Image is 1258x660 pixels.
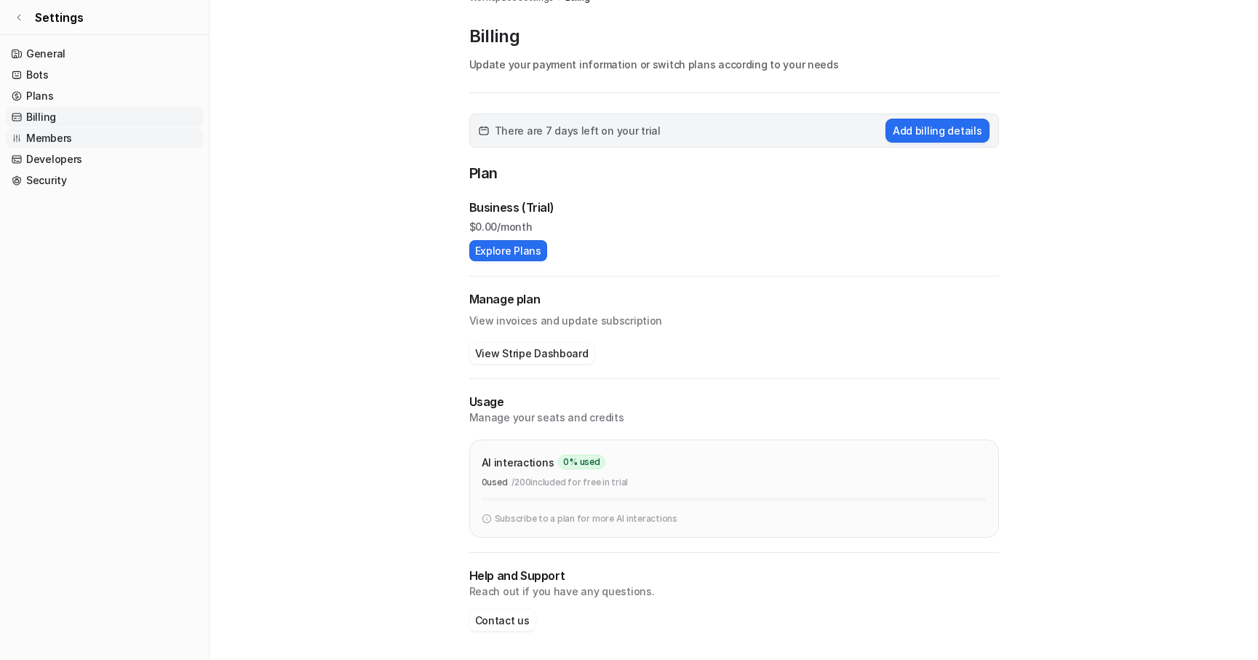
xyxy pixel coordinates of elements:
[35,9,84,26] span: Settings
[6,128,203,148] a: Members
[469,240,547,261] button: Explore Plans
[6,65,203,85] a: Bots
[469,343,594,364] button: View Stripe Dashboard
[469,291,999,308] h2: Manage plan
[479,126,489,136] img: calender-icon.svg
[469,25,999,48] p: Billing
[482,455,554,470] p: AI interactions
[495,123,661,138] span: There are 7 days left on your trial
[511,476,628,489] p: / 200 included for free in trial
[469,410,999,425] p: Manage your seats and credits
[469,199,554,216] p: Business (Trial)
[6,44,203,64] a: General
[6,86,203,106] a: Plans
[6,149,203,170] a: Developers
[6,170,203,191] a: Security
[558,455,605,469] span: 0 % used
[482,476,508,489] p: 0 used
[469,219,999,234] p: $ 0.00/month
[469,162,999,187] p: Plan
[469,584,999,599] p: Reach out if you have any questions.
[469,308,999,328] p: View invoices and update subscription
[469,610,536,631] button: Contact us
[469,57,999,72] p: Update your payment information or switch plans according to your needs
[469,568,999,584] p: Help and Support
[885,119,990,143] button: Add billing details
[6,107,203,127] a: Billing
[495,512,677,525] p: Subscribe to a plan for more AI interactions
[469,394,999,410] p: Usage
